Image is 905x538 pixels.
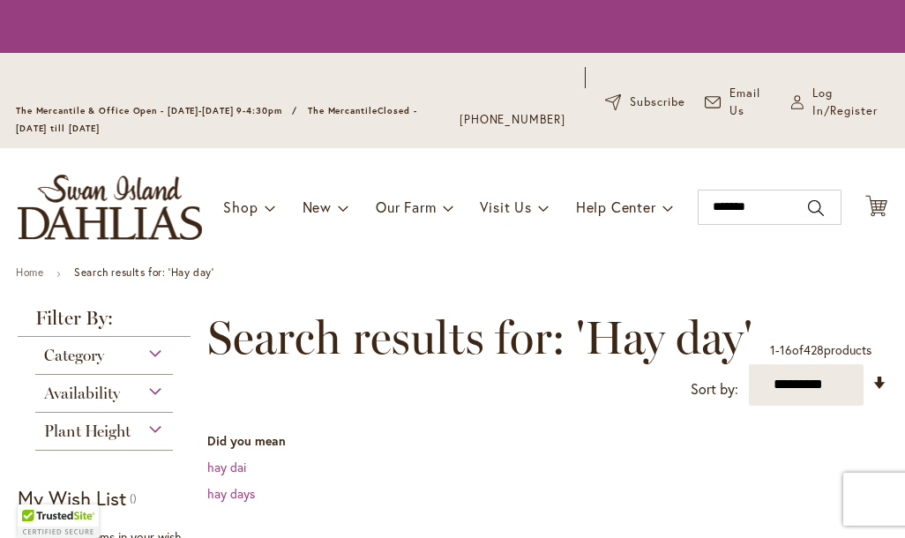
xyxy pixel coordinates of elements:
span: Search results for: 'Hay day' [207,311,752,364]
span: Email Us [729,85,772,120]
label: Sort by: [691,373,738,406]
a: Log In/Register [791,85,889,120]
span: 16 [780,341,792,358]
a: Home [16,265,43,279]
span: Availability [44,384,120,403]
strong: Filter By: [18,309,191,337]
span: 1 [770,341,775,358]
strong: Search results for: 'Hay day' [74,265,213,279]
span: Category [44,346,104,365]
a: hay days [207,485,255,502]
span: Our Farm [376,198,436,216]
button: Search [808,194,824,222]
span: New [303,198,332,216]
span: Plant Height [44,422,131,441]
strong: My Wish List [18,485,126,511]
a: Subscribe [605,93,685,111]
span: The Mercantile & Office Open - [DATE]-[DATE] 9-4:30pm / The Mercantile [16,105,378,116]
span: Shop [223,198,258,216]
span: Subscribe [630,93,685,111]
a: [PHONE_NUMBER] [460,111,566,129]
a: hay dai [207,459,246,475]
dt: Did you mean [207,432,887,450]
iframe: Launch Accessibility Center [13,475,63,525]
a: store logo [18,175,202,240]
p: - of products [770,336,871,364]
span: Visit Us [480,198,531,216]
span: 428 [804,341,824,358]
a: Email Us [705,85,772,120]
span: Help Center [576,198,656,216]
span: Log In/Register [812,85,889,120]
